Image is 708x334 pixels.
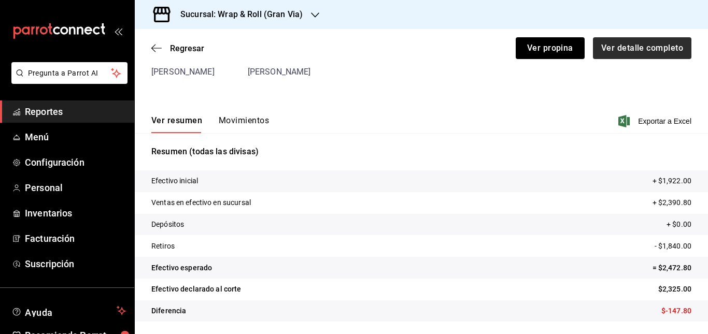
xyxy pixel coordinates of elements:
[7,75,128,86] a: Pregunta a Parrot AI
[151,43,204,53] button: Regresar
[661,306,691,316] p: $-147.80
[248,67,311,77] span: [PERSON_NAME]
[151,197,251,208] p: Ventas en efectivo en sucursal
[151,219,184,230] p: Depósitos
[653,197,691,208] p: + $2,390.80
[658,284,691,295] p: $2,325.00
[655,241,691,252] p: - $1,840.00
[170,43,204,53] span: Regresar
[114,27,122,35] button: open_drawer_menu
[25,304,112,317] span: Ayuda
[151,306,186,316] p: Diferencia
[25,155,126,169] span: Configuración
[28,68,111,79] span: Pregunta a Parrot AI
[653,263,691,273] p: = $2,472.80
[25,105,126,119] span: Reportes
[151,263,212,273] p: Efectivo esperado
[25,181,126,195] span: Personal
[11,62,128,84] button: Pregunta a Parrot AI
[25,130,126,144] span: Menú
[516,37,585,59] button: Ver propina
[653,176,691,186] p: + $1,922.00
[151,146,691,158] p: Resumen (todas las divisas)
[151,115,202,133] button: Ver resumen
[151,67,215,77] span: [PERSON_NAME]
[25,231,126,245] span: Facturación
[151,241,175,252] p: Retiros
[151,284,242,295] p: Efectivo declarado al corte
[593,37,691,59] button: Ver detalle completo
[25,257,126,271] span: Suscripción
[172,8,303,21] h3: Sucursal: Wrap & Roll (Gran Via)
[151,115,269,133] div: navigation tabs
[620,115,691,127] button: Exportar a Excel
[667,219,691,230] p: + $0.00
[219,115,269,133] button: Movimientos
[151,176,198,186] p: Efectivo inicial
[25,206,126,220] span: Inventarios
